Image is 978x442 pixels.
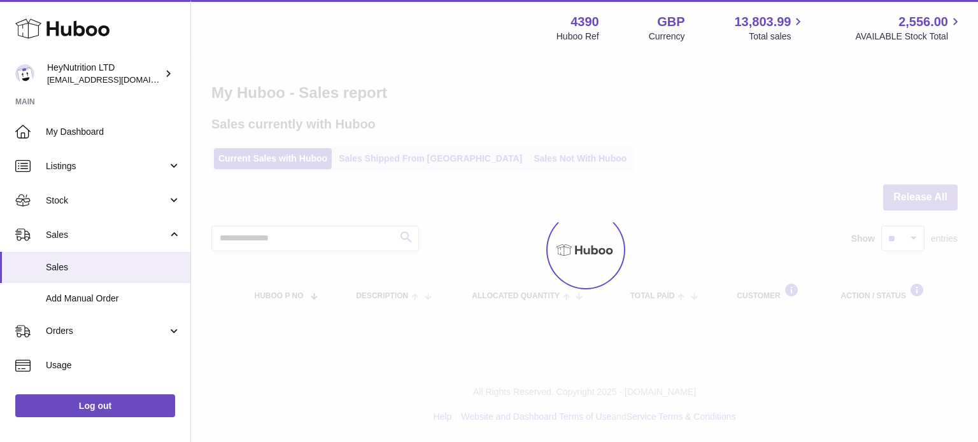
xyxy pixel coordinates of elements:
span: Orders [46,325,167,337]
span: AVAILABLE Stock Total [855,31,963,43]
span: My Dashboard [46,126,181,138]
span: Add Manual Order [46,293,181,305]
div: HeyNutrition LTD [47,62,162,86]
img: info@heynutrition.com [15,64,34,83]
a: 2,556.00 AVAILABLE Stock Total [855,13,963,43]
span: Total sales [749,31,805,43]
div: Currency [649,31,685,43]
span: Sales [46,261,181,273]
span: 2,556.00 [898,13,948,31]
div: Huboo Ref [556,31,599,43]
strong: 4390 [570,13,599,31]
span: Stock [46,195,167,207]
strong: GBP [657,13,684,31]
span: Listings [46,160,167,172]
a: Log out [15,394,175,417]
span: Sales [46,229,167,241]
a: 13,803.99 Total sales [734,13,805,43]
span: [EMAIL_ADDRESS][DOMAIN_NAME] [47,74,187,85]
span: Usage [46,359,181,371]
span: 13,803.99 [734,13,791,31]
